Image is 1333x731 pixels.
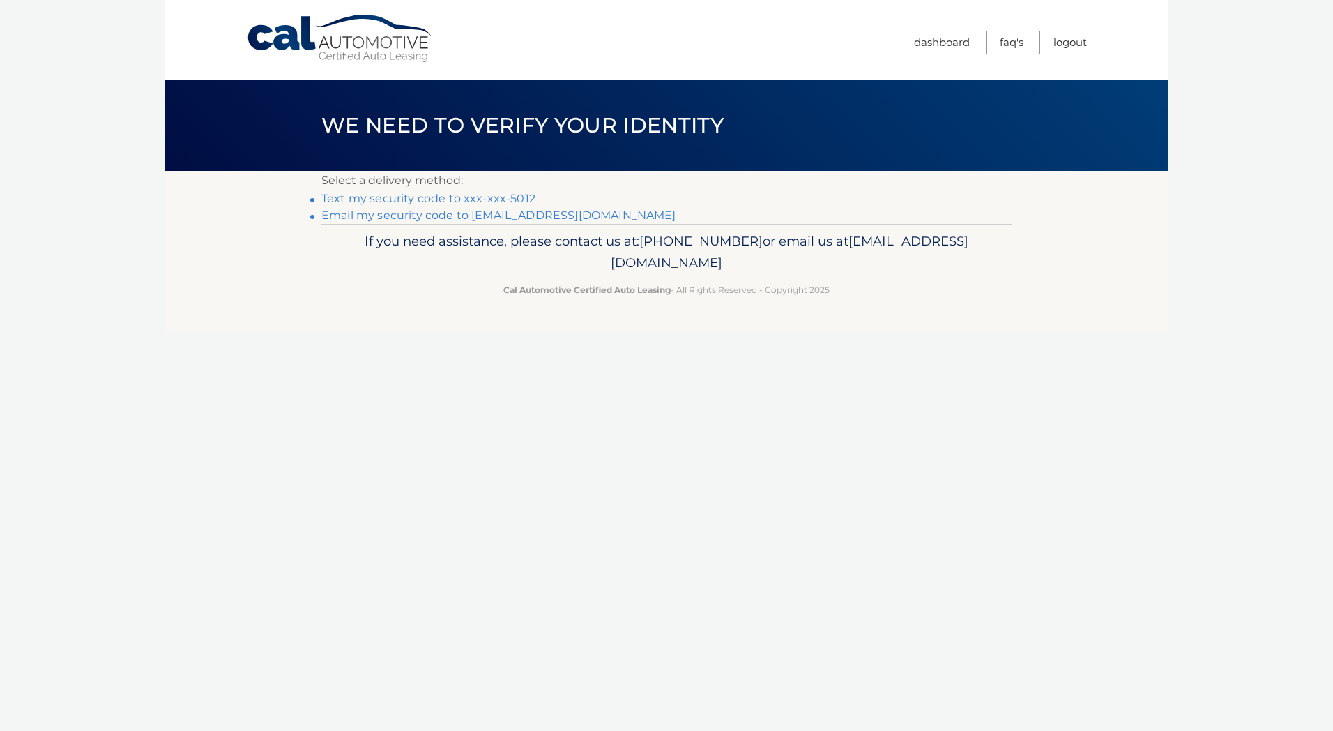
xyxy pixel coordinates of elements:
p: If you need assistance, please contact us at: or email us at [330,230,1003,275]
strong: Cal Automotive Certified Auto Leasing [503,285,671,295]
a: Logout [1053,31,1087,54]
a: Text my security code to xxx-xxx-5012 [321,192,535,205]
a: FAQ's [1000,31,1023,54]
span: [PHONE_NUMBER] [639,233,763,249]
a: Cal Automotive [246,14,434,63]
a: Email my security code to [EMAIL_ADDRESS][DOMAIN_NAME] [321,209,676,222]
p: Select a delivery method: [321,171,1012,190]
p: - All Rights Reserved - Copyright 2025 [330,282,1003,297]
span: We need to verify your identity [321,112,724,138]
a: Dashboard [914,31,970,54]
